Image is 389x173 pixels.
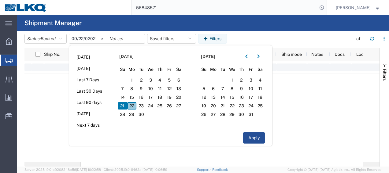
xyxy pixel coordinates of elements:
span: 6 [174,76,183,84]
span: 20 [209,102,218,110]
span: 19 [165,94,174,101]
div: - of - [354,36,365,42]
span: 26 [199,111,209,118]
span: Su [199,66,209,73]
span: 24 [146,102,155,110]
span: 2 [136,76,146,84]
span: Mo [209,66,218,73]
span: 15 [227,94,237,101]
span: 13 [209,94,218,101]
span: 8 [227,85,237,92]
span: Th [155,66,165,73]
span: 12 [165,85,174,92]
span: 3 [146,76,155,84]
span: 2 [237,76,246,84]
li: Last 30 Days [69,86,109,97]
span: 12 [199,94,209,101]
span: 17 [146,94,155,101]
span: We [146,66,155,73]
span: 23 [237,102,246,110]
span: 31 [246,111,256,118]
span: 30 [136,111,146,118]
a: Feedback [212,168,228,171]
button: Status:Booked [24,34,67,44]
span: Booked [41,36,56,41]
span: Ship No. [44,52,60,57]
span: Location [356,52,373,57]
span: Client: 2025.19.0-1f462a1 [104,168,167,171]
span: Tu [218,66,228,73]
span: 17 [246,94,256,101]
input: Not set [69,34,107,43]
span: 9 [136,85,146,92]
span: 8 [127,85,137,92]
span: Ship mode [281,52,302,57]
span: 5 [165,76,174,84]
span: Docs [335,52,345,57]
span: 14 [218,94,228,101]
img: logo [4,3,47,12]
span: 11 [255,85,265,92]
span: [DATE] 10:06:59 [143,168,167,171]
span: [DATE] 10:22:58 [76,168,101,171]
li: Last 7 Days [69,74,109,86]
a: Support [197,168,212,171]
span: 14 [118,94,127,101]
span: 19 [199,102,209,110]
span: 18 [255,94,265,101]
span: 7 [118,85,127,92]
span: 21 [218,102,228,110]
li: [DATE] [69,52,109,63]
span: 18 [155,94,165,101]
button: Apply [243,132,265,144]
span: Fr [165,66,174,73]
span: 10 [146,85,155,92]
span: Tu [136,66,146,73]
span: 5 [199,85,209,92]
span: Su [118,66,127,73]
span: 30 [237,111,246,118]
span: 29 [227,111,237,118]
button: Saved filters [147,34,196,44]
span: 23 [136,102,146,110]
h4: Shipment Manager [24,15,82,31]
span: 22 [227,102,237,110]
span: Notes [311,52,323,57]
span: 27 [209,111,218,118]
span: 25 [255,102,265,110]
input: Not set [107,34,145,43]
span: 3 [246,76,256,84]
span: 4 [255,76,265,84]
span: Sa [174,66,183,73]
span: Th [237,66,246,73]
span: 29 [127,111,137,118]
span: 7 [218,85,228,92]
span: Server: 2025.19.0-b9208248b56 [24,168,101,171]
span: 4 [155,76,165,84]
span: Filters [382,69,387,81]
span: [DATE] [119,53,134,60]
span: 22 [127,102,137,110]
input: Search for shipment number, reference number [132,0,317,15]
button: [PERSON_NAME] [335,4,381,11]
li: Last 90 days [69,97,109,108]
span: 1 [227,76,237,84]
li: [DATE] [69,108,109,120]
span: 27 [174,102,183,110]
span: 10 [246,85,256,92]
span: 24 [246,102,256,110]
span: 11 [155,85,165,92]
span: 20 [174,94,183,101]
span: 6 [209,85,218,92]
span: 1 [127,76,137,84]
span: 26 [165,102,174,110]
span: 13 [174,85,183,92]
span: [DATE] [201,53,215,60]
span: 15 [127,94,137,101]
span: 16 [237,94,246,101]
span: 28 [218,111,228,118]
li: Next 7 days [69,120,109,131]
span: 21 [118,102,127,110]
span: Robert Benette [336,4,371,11]
span: 25 [155,102,165,110]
